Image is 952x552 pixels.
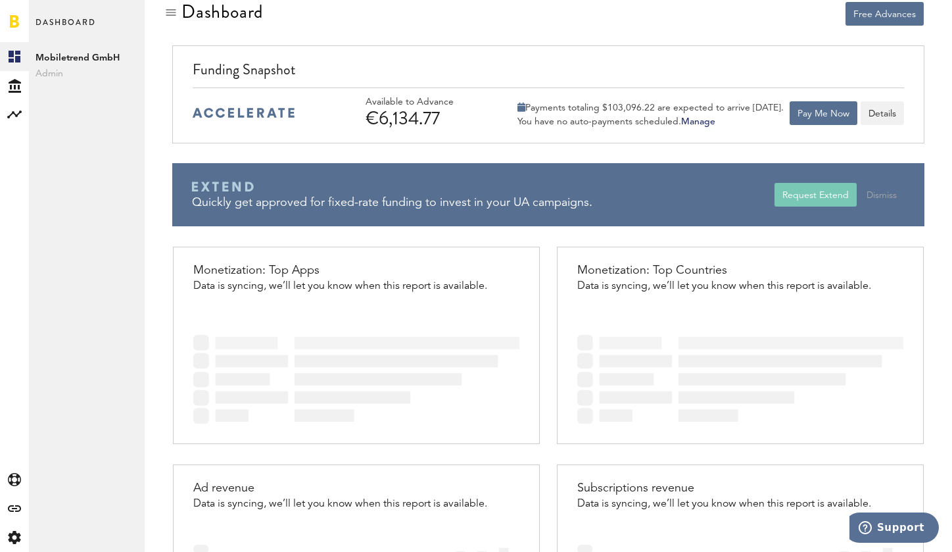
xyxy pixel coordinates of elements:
img: horizontal-chart-stub.svg [577,335,904,424]
a: Manage [681,117,715,126]
button: Dismiss [859,183,905,207]
button: Request Extend [774,183,857,207]
div: Ad revenue [193,478,487,498]
div: Data is syncing, we’ll let you know when this report is available. [193,498,487,510]
div: You have no auto-payments scheduled. [517,116,784,128]
div: Data is syncing, we’ll let you know when this report is available. [577,498,871,510]
div: Available to Advance [366,97,490,108]
div: Monetization: Top Apps [193,261,487,280]
button: Pay Me Now [790,101,857,125]
iframe: Öffnet ein Widget, in dem Sie weitere Informationen finden [849,513,939,545]
div: Payments totaling $103,096.22 are expected to arrive [DATE]. [517,102,784,114]
div: Data is syncing, we’ll let you know when this report is available. [193,280,487,292]
img: Braavo Extend [192,182,254,192]
button: Free Advances [845,2,924,26]
div: €6,134.77 [366,108,490,129]
div: Funding Snapshot [193,59,905,88]
div: Dashboard [181,1,263,22]
div: Subscriptions revenue [577,478,871,498]
span: Mobiletrend GmbH [36,50,138,66]
span: Dashboard [36,14,96,42]
img: accelerate-medium-blue-logo.svg [193,108,295,118]
img: horizontal-chart-stub.svg [193,335,520,424]
span: Admin [36,66,138,82]
div: Quickly get approved for fixed-rate funding to invest in your UA campaigns. [192,195,775,211]
div: Monetization: Top Countries [577,261,871,280]
button: Details [861,101,904,125]
div: Data is syncing, we’ll let you know when this report is available. [577,280,871,292]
